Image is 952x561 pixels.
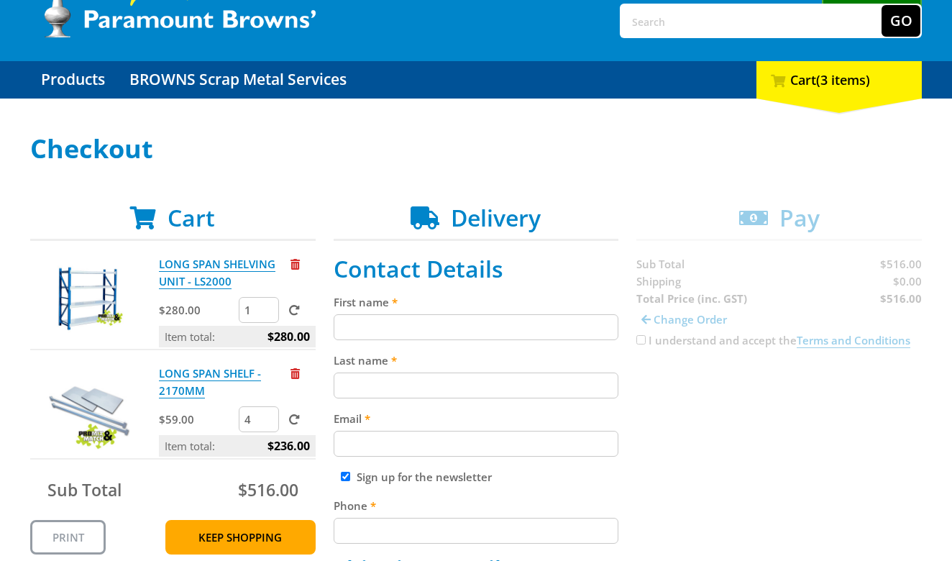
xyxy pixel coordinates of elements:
p: $59.00 [159,411,236,428]
h1: Checkout [30,134,922,163]
input: Search [621,5,882,37]
label: First name [334,293,619,311]
a: Remove from cart [290,366,300,380]
input: Please enter your first name. [334,314,619,340]
img: LONG SPAN SHELVING UNIT - LS2000 [44,255,130,342]
div: Cart [756,61,922,99]
a: LONG SPAN SHELF - 2170MM [159,366,261,398]
p: Item total: [159,435,316,457]
span: Sub Total [47,478,122,501]
a: Keep Shopping [165,520,316,555]
label: Phone [334,497,619,514]
button: Go [882,5,920,37]
img: LONG SPAN SHELF - 2170MM [44,365,130,451]
input: Please enter your last name. [334,373,619,398]
a: Go to the Products page [30,61,116,99]
label: Last name [334,352,619,369]
p: $280.00 [159,301,236,319]
a: Print [30,520,106,555]
span: (3 items) [816,71,870,88]
span: $516.00 [238,478,298,501]
input: Please enter your telephone number. [334,518,619,544]
label: Email [334,410,619,427]
span: Cart [168,202,215,233]
a: Go to the BROWNS Scrap Metal Services page [119,61,357,99]
a: LONG SPAN SHELVING UNIT - LS2000 [159,257,275,289]
span: Delivery [451,202,541,233]
span: $280.00 [267,326,310,347]
a: Remove from cart [290,257,300,271]
span: $236.00 [267,435,310,457]
input: Please enter your email address. [334,431,619,457]
label: Sign up for the newsletter [357,470,492,484]
p: Item total: [159,326,316,347]
h2: Contact Details [334,255,619,283]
